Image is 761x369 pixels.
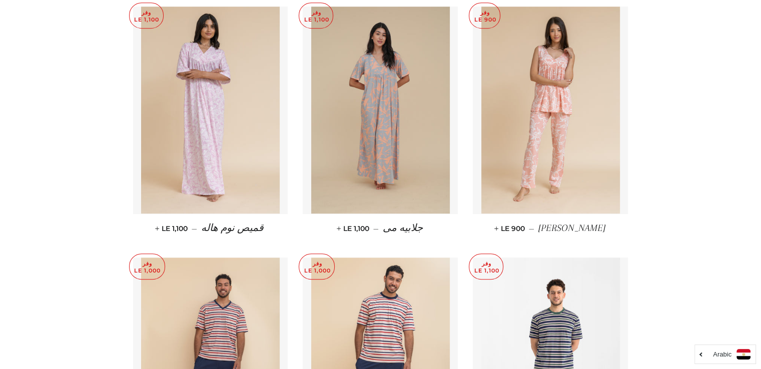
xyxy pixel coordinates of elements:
p: وفر LE 1,000 [299,254,334,279]
p: وفر LE 900 [469,3,500,28]
p: وفر LE 1,100 [299,3,333,28]
p: وفر LE 1,100 [130,3,163,28]
span: جلابيه مى [382,222,422,233]
span: — [192,224,197,233]
span: LE 900 [496,224,524,233]
span: — [373,224,378,233]
a: Arabic [700,349,750,359]
p: وفر LE 1,100 [469,254,503,279]
i: Arabic [713,351,731,357]
a: جلابيه مى — LE 1,100 [303,214,458,242]
span: قميص نوم هاله [201,222,264,233]
span: LE 1,100 [157,224,188,233]
span: LE 1,100 [338,224,369,233]
a: [PERSON_NAME] — LE 900 [473,214,628,242]
span: [PERSON_NAME] [538,222,605,233]
span: — [528,224,534,233]
p: وفر LE 1,000 [130,254,165,279]
a: قميص نوم هاله — LE 1,100 [133,214,288,242]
